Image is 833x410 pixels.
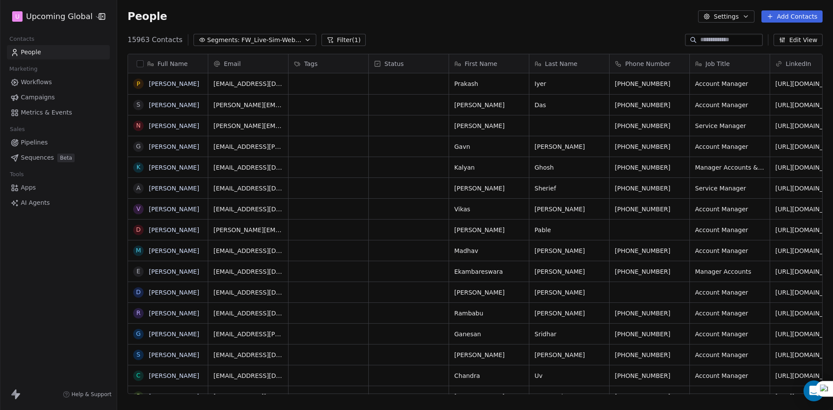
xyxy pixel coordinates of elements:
[21,198,50,207] span: AI Agents
[149,351,199,358] a: [PERSON_NAME]
[224,59,241,68] span: Email
[615,351,684,359] span: [PHONE_NUMBER]
[454,309,524,318] span: Rambabu
[149,393,199,400] a: [PERSON_NAME]
[207,36,240,45] span: Segments:
[535,288,604,297] span: [PERSON_NAME]
[149,289,199,296] a: [PERSON_NAME]
[149,268,199,275] a: [PERSON_NAME]
[535,330,604,338] span: Sridhar
[695,101,764,109] span: Account Manager
[149,102,199,108] a: [PERSON_NAME]
[695,309,764,318] span: Account Manager
[149,331,199,338] a: [PERSON_NAME]
[213,371,283,380] span: [EMAIL_ADDRESS][DOMAIN_NAME]
[128,35,183,45] span: 15963 Contacts
[615,392,684,401] span: [PHONE_NUMBER]
[7,180,110,195] a: Apps
[6,168,27,181] span: Tools
[454,79,524,88] span: Prakash
[610,54,689,73] div: Phone Number
[15,12,20,21] span: U
[535,351,604,359] span: [PERSON_NAME]
[454,392,524,401] span: [PERSON_NAME]
[7,105,110,120] a: Metrics & Events
[137,100,141,109] div: S
[454,330,524,338] span: Ganesan
[454,142,524,151] span: Gavn
[615,121,684,130] span: [PHONE_NUMBER]
[695,371,764,380] span: Account Manager
[454,121,524,130] span: [PERSON_NAME]
[21,138,48,147] span: Pipelines
[304,59,318,68] span: Tags
[149,80,199,87] a: [PERSON_NAME]
[208,54,288,73] div: Email
[535,309,604,318] span: [PERSON_NAME]
[128,10,167,23] span: People
[761,10,823,23] button: Add Contacts
[7,75,110,89] a: Workflows
[213,142,283,151] span: [EMAIL_ADDRESS][PERSON_NAME][DOMAIN_NAME]
[454,351,524,359] span: [PERSON_NAME]
[695,392,764,401] span: Account Manager
[213,205,283,213] span: [EMAIL_ADDRESS][DOMAIN_NAME]
[695,142,764,151] span: Account Manager
[454,288,524,297] span: [PERSON_NAME]
[695,79,764,88] span: Account Manager
[57,154,75,162] span: Beta
[465,59,497,68] span: First Name
[695,246,764,255] span: Account Manager
[369,54,449,73] div: Status
[149,122,199,129] a: [PERSON_NAME]
[535,205,604,213] span: [PERSON_NAME]
[149,372,199,379] a: [PERSON_NAME]
[213,309,283,318] span: [EMAIL_ADDRESS][DOMAIN_NAME]
[213,101,283,109] span: [PERSON_NAME][EMAIL_ADDRESS][DOMAIN_NAME]
[321,34,366,46] button: Filter(1)
[21,48,41,57] span: People
[136,121,141,130] div: N
[63,391,112,398] a: Help & Support
[454,184,524,193] span: [PERSON_NAME]
[213,351,283,359] span: [EMAIL_ADDRESS][DOMAIN_NAME]
[454,101,524,109] span: [PERSON_NAME]
[213,226,283,234] span: [PERSON_NAME][EMAIL_ADDRESS][DOMAIN_NAME]
[774,34,823,46] button: Edit View
[6,62,41,75] span: Marketing
[535,163,604,172] span: Ghosh
[213,267,283,276] span: [EMAIL_ADDRESS][DOMAIN_NAME]
[213,392,283,401] span: [PERSON_NAME][EMAIL_ADDRESS][DOMAIN_NAME]
[535,79,604,88] span: Iyer
[213,184,283,193] span: [EMAIL_ADDRESS][DOMAIN_NAME]
[136,288,141,297] div: D
[21,93,55,102] span: Campaigns
[213,79,283,88] span: [EMAIL_ADDRESS][DOMAIN_NAME]
[695,163,764,172] span: Manager Accounts & Finance Related Projects
[149,164,199,171] a: [PERSON_NAME]
[26,11,92,22] span: Upcoming Global
[136,204,141,213] div: V
[7,151,110,165] a: SequencesBeta
[149,310,199,317] a: [PERSON_NAME]
[690,54,770,73] div: Job Title
[454,267,524,276] span: Ekambareswara
[454,246,524,255] span: Madhav
[136,246,141,255] div: M
[213,288,283,297] span: [EMAIL_ADDRESS][DOMAIN_NAME]
[149,247,199,254] a: [PERSON_NAME]
[545,59,577,68] span: Last Name
[213,121,283,130] span: [PERSON_NAME][EMAIL_ADDRESS][DOMAIN_NAME]
[698,10,754,23] button: Settings
[136,371,141,380] div: C
[535,267,604,276] span: [PERSON_NAME]
[454,163,524,172] span: Kalyan
[535,246,604,255] span: [PERSON_NAME]
[535,371,604,380] span: Uv
[137,267,141,276] div: E
[149,143,199,150] a: [PERSON_NAME]
[535,142,604,151] span: [PERSON_NAME]
[695,267,764,276] span: Manager Accounts
[615,371,684,380] span: [PHONE_NUMBER]
[695,330,764,338] span: Account Manager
